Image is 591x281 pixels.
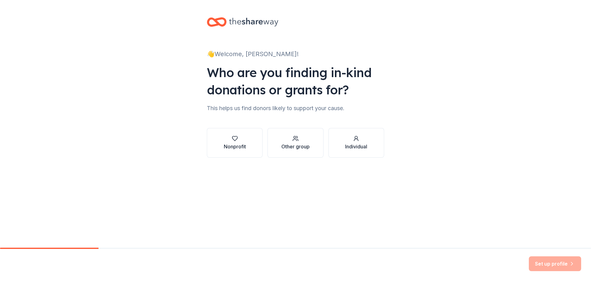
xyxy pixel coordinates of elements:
div: Individual [345,143,367,150]
button: Nonprofit [207,128,263,158]
div: Nonprofit [224,143,246,150]
div: Other group [281,143,310,150]
button: Individual [328,128,384,158]
div: This helps us find donors likely to support your cause. [207,103,384,113]
button: Other group [267,128,323,158]
div: 👋 Welcome, [PERSON_NAME]! [207,49,384,59]
div: Who are you finding in-kind donations or grants for? [207,64,384,98]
